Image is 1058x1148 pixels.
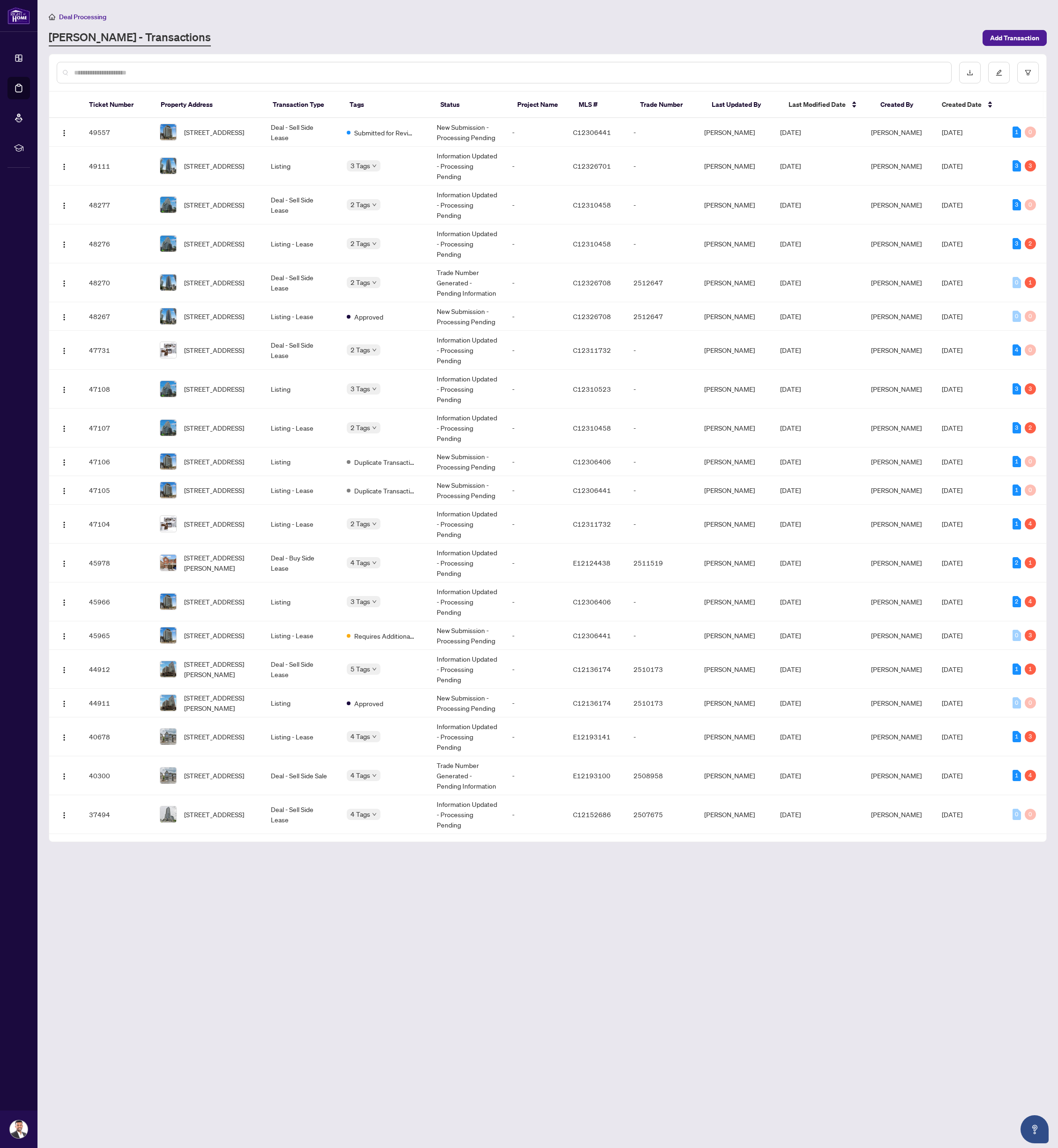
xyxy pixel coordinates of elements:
img: Logo [60,241,68,248]
span: [DATE] [780,486,801,494]
button: Logo [57,695,72,710]
button: Logo [57,381,72,396]
span: Duplicate Transaction [354,457,415,467]
div: 3 [1025,383,1036,395]
span: down [372,348,377,352]
img: Logo [60,700,68,708]
div: 1 [1013,127,1021,138]
div: 4 [1013,344,1021,356]
span: down [372,280,377,285]
span: [DATE] [942,597,962,606]
span: [DATE] [942,424,962,432]
img: thumbnail-img [160,806,176,822]
td: Deal - Sell Side Lease [263,118,339,147]
span: E12193100 [573,771,611,780]
img: Logo [60,347,68,355]
span: C12326701 [573,162,611,170]
div: 4 [1025,518,1036,529]
button: Logo [57,555,72,570]
img: thumbnail-img [160,308,176,324]
span: down [372,387,377,391]
span: [DATE] [942,810,962,819]
th: Tags [342,92,433,118]
td: Listing [263,370,339,409]
button: Logo [57,236,72,251]
td: 47106 [82,447,152,476]
span: [DATE] [780,128,801,136]
img: thumbnail-img [160,158,176,174]
td: 48267 [82,302,152,331]
span: Add Transaction [990,30,1039,45]
span: [PERSON_NAME] [871,162,922,170]
td: New Submission - Processing Pending [429,476,505,505]
td: Information Updated - Processing Pending [429,409,505,447]
img: Logo [60,386,68,394]
td: - [505,302,565,331]
button: edit [988,62,1010,83]
span: [DATE] [942,278,962,287]
div: 2 [1025,238,1036,249]
img: Logo [60,313,68,321]
td: - [626,409,697,447]
img: Logo [60,129,68,137]
td: Listing - Lease [263,409,339,447]
td: [PERSON_NAME] [697,302,773,331]
div: 0 [1025,485,1036,496]
td: 48276 [82,224,152,263]
span: [STREET_ADDRESS] [184,456,244,467]
span: [DATE] [942,239,962,248]
span: C12310458 [573,424,611,432]
div: 4 [1025,596,1036,607]
button: Add Transaction [983,30,1047,46]
span: 5 Tags [350,663,370,674]
button: Open asap [1021,1115,1049,1143]
img: Logo [60,163,68,171]
td: Information Updated - Processing Pending [429,186,505,224]
span: [DATE] [780,346,801,354]
span: 2 Tags [350,238,370,249]
img: thumbnail-img [160,124,176,140]
button: Logo [57,197,72,212]
img: thumbnail-img [160,516,176,532]
img: thumbnail-img [160,482,176,498]
td: Information Updated - Processing Pending [429,147,505,186]
span: [DATE] [942,312,962,321]
div: 3 [1013,383,1021,395]
th: Ticket Number [82,92,153,118]
td: Deal - Sell Side Lease [263,331,339,370]
button: Logo [57,807,72,822]
img: Logo [60,459,68,466]
td: Information Updated - Processing Pending [429,224,505,263]
span: [PERSON_NAME] [871,771,922,780]
span: [DATE] [942,201,962,209]
button: Logo [57,768,72,783]
span: [PERSON_NAME] [871,278,922,287]
span: [DATE] [942,162,962,170]
img: thumbnail-img [160,594,176,610]
img: Logo [60,666,68,674]
span: [DATE] [780,631,801,640]
span: C12311732 [573,346,611,354]
span: [PERSON_NAME] [871,128,922,136]
div: 0 [1025,127,1036,138]
span: C12306406 [573,457,611,466]
div: 1 [1025,277,1036,288]
span: [DATE] [942,732,962,741]
td: 2512647 [626,263,697,302]
span: [STREET_ADDRESS] [184,384,244,394]
button: Logo [57,594,72,609]
span: [STREET_ADDRESS] [184,311,244,321]
div: 0 [1025,697,1036,708]
td: - [626,186,697,224]
span: [STREET_ADDRESS] [184,345,244,355]
div: 0 [1025,344,1036,356]
span: Requires Additional Docs [354,631,415,641]
span: 4 Tags [350,809,370,820]
span: [DATE] [942,699,962,707]
img: thumbnail-img [160,197,176,213]
td: [PERSON_NAME] [697,147,773,186]
img: Logo [60,734,68,741]
span: [DATE] [780,732,801,741]
td: 47731 [82,331,152,370]
span: [DATE] [780,201,801,209]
